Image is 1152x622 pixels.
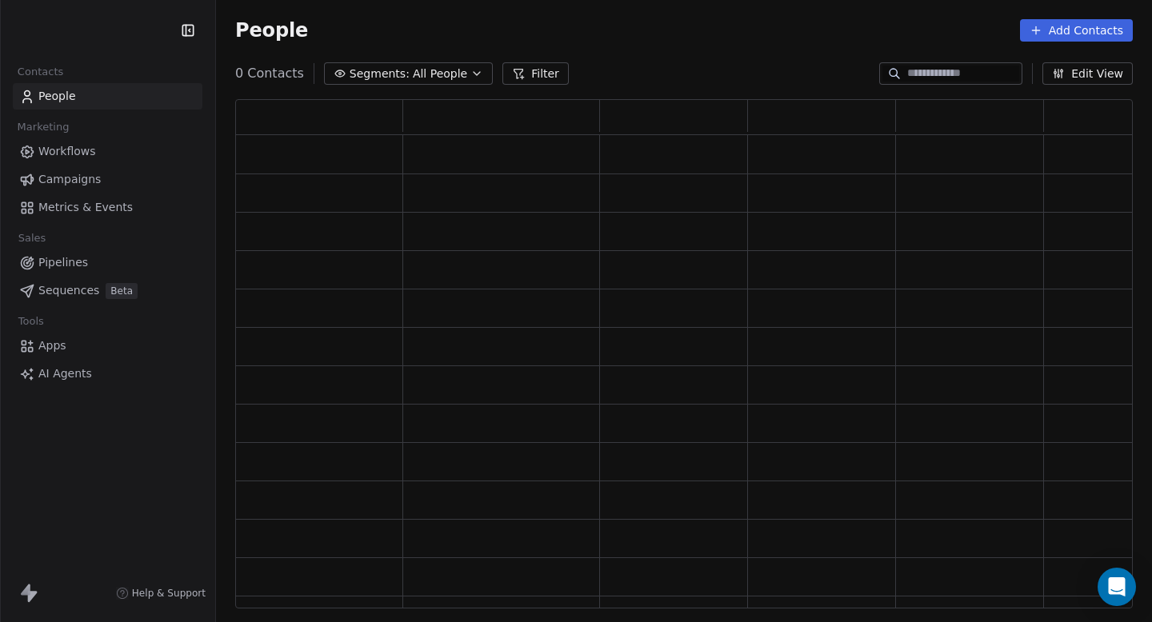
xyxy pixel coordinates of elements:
[38,143,96,160] span: Workflows
[116,587,206,600] a: Help & Support
[13,166,202,193] a: Campaigns
[502,62,569,85] button: Filter
[38,171,101,188] span: Campaigns
[413,66,467,82] span: All People
[38,199,133,216] span: Metrics & Events
[13,277,202,304] a: SequencesBeta
[1042,62,1133,85] button: Edit View
[132,587,206,600] span: Help & Support
[235,18,308,42] span: People
[235,64,304,83] span: 0 Contacts
[10,115,76,139] span: Marketing
[38,88,76,105] span: People
[38,282,99,299] span: Sequences
[350,66,410,82] span: Segments:
[13,361,202,387] a: AI Agents
[13,249,202,276] a: Pipelines
[38,337,66,354] span: Apps
[38,365,92,382] span: AI Agents
[1020,19,1133,42] button: Add Contacts
[10,60,70,84] span: Contacts
[13,194,202,221] a: Metrics & Events
[1098,568,1136,606] div: Open Intercom Messenger
[106,283,138,299] span: Beta
[38,254,88,271] span: Pipelines
[13,333,202,359] a: Apps
[13,138,202,165] a: Workflows
[11,309,50,333] span: Tools
[11,226,53,250] span: Sales
[13,83,202,110] a: People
